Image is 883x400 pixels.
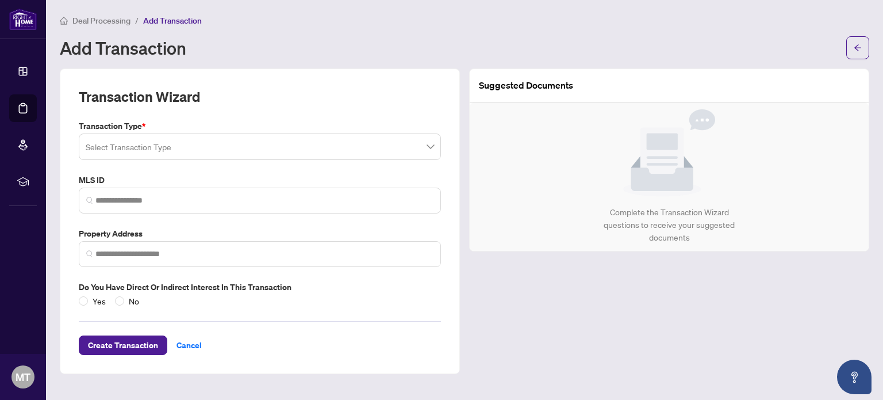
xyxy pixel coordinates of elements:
[60,17,68,25] span: home
[479,78,573,93] article: Suggested Documents
[135,14,139,27] li: /
[86,197,93,204] img: search_icon
[79,281,441,294] label: Do you have direct or indirect interest in this transaction
[176,336,202,355] span: Cancel
[79,227,441,240] label: Property Address
[124,295,144,307] span: No
[88,295,110,307] span: Yes
[9,9,37,30] img: logo
[167,336,211,355] button: Cancel
[837,360,872,394] button: Open asap
[86,250,93,257] img: search_icon
[143,16,202,26] span: Add Transaction
[854,44,862,52] span: arrow-left
[72,16,130,26] span: Deal Processing
[79,174,441,186] label: MLS ID
[88,336,158,355] span: Create Transaction
[79,87,200,106] h2: Transaction Wizard
[16,369,30,385] span: MT
[60,39,186,57] h1: Add Transaction
[79,120,441,132] label: Transaction Type
[592,206,747,244] div: Complete the Transaction Wizard questions to receive your suggested documents
[79,336,167,355] button: Create Transaction
[623,109,715,197] img: Null State Icon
